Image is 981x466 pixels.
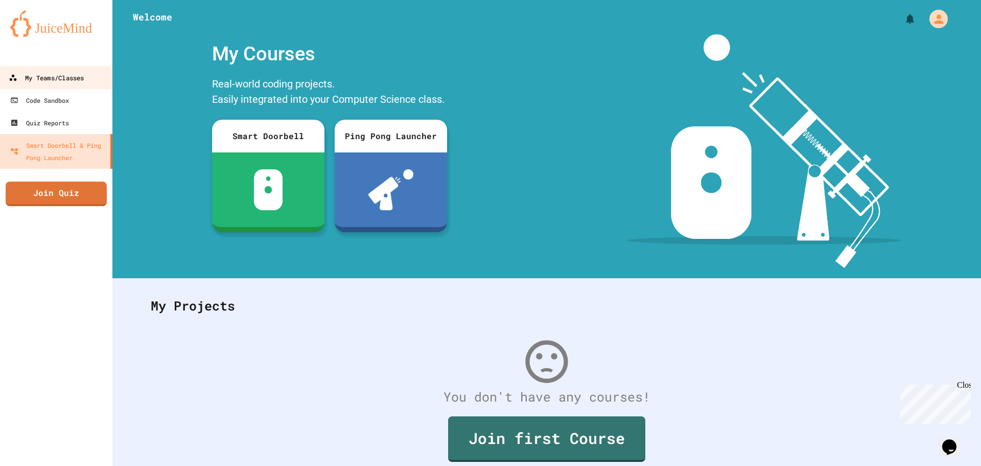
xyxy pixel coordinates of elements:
[212,120,324,152] div: Smart Doorbell
[938,425,971,456] iframe: chat widget
[919,7,950,31] div: My Account
[448,416,645,462] a: Join first Course
[896,381,971,424] iframe: chat widget
[10,139,106,164] div: Smart Doorbell & Ping Pong Launcher
[10,117,69,129] div: Quiz Reports
[254,169,283,210] img: sdb-white.svg
[4,4,71,65] div: Chat with us now!Close
[207,74,452,112] div: Real-world coding projects. Easily integrated into your Computer Science class.
[335,120,447,152] div: Ping Pong Launcher
[368,169,414,210] img: ppl-with-ball.png
[9,72,84,84] div: My Teams/Classes
[141,286,953,326] div: My Projects
[10,10,102,37] img: logo-orange.svg
[627,34,901,268] img: banner-image-my-projects.png
[207,34,452,74] div: My Courses
[6,182,107,206] a: Join Quiz
[141,387,953,407] div: You don't have any courses!
[10,94,69,106] div: Code Sandbox
[885,10,919,28] div: My Notifications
